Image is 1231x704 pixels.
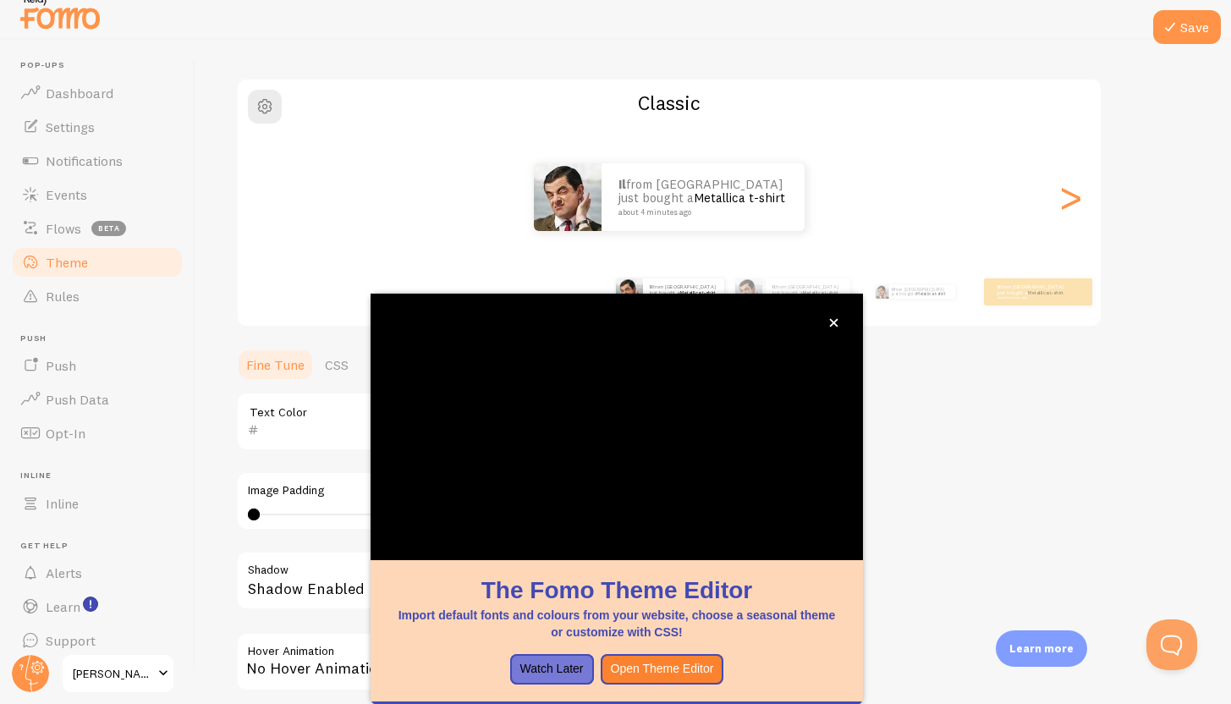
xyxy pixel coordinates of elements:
button: close, [825,314,843,332]
a: Events [10,178,184,212]
div: No Hover Animation [236,632,744,691]
p: Import default fonts and colours from your website, choose a seasonal theme or customize with CSS! [391,607,843,641]
a: Dashboard [10,76,184,110]
a: [PERSON_NAME] [61,653,175,694]
a: Inline [10,487,184,520]
a: Metallica t-shirt [916,291,945,296]
a: Notifications [10,144,184,178]
span: Alerts [46,564,82,581]
a: Settings [10,110,184,144]
button: Watch Later [510,654,594,685]
p: Learn more [1009,641,1074,657]
img: Fomo [875,285,888,299]
a: CSS [315,348,359,382]
span: Learn [46,598,80,615]
img: Fomo [735,278,762,305]
button: Open Theme Editor [601,654,724,685]
strong: Il [650,283,653,290]
span: [PERSON_NAME] [73,663,153,684]
a: Metallica t-shirt [679,289,716,295]
p: from [GEOGRAPHIC_DATA] just bought a [650,284,717,300]
img: Fomo [616,278,643,305]
span: Notifications [46,152,123,169]
small: about 4 minutes ago [618,208,783,217]
a: Alerts [10,556,184,590]
iframe: Help Scout Beacon - Open [1146,619,1197,670]
a: Metallica t-shirt [694,190,785,206]
svg: <p>Watch New Feature Tutorials!</p> [83,597,98,612]
a: Metallica t-shirt [1027,289,1063,295]
span: Inline [20,470,184,481]
span: Get Help [20,541,184,552]
p: from [GEOGRAPHIC_DATA] just bought a [892,285,948,299]
a: Learn [10,590,184,624]
label: Image Padding [248,483,732,498]
a: Push Data [10,382,184,416]
span: Push [20,333,184,344]
a: Flows beta [10,212,184,245]
strong: Il [997,283,1001,290]
strong: Il [892,287,894,292]
a: Push [10,349,184,382]
h1: The Fomo Theme Editor [391,574,843,607]
img: Fomo [534,163,602,231]
a: Metallica t-shirt [802,289,838,295]
span: Events [46,186,87,203]
span: Push [46,357,76,374]
span: Inline [46,495,79,512]
p: from [GEOGRAPHIC_DATA] just bought a [997,284,1065,300]
small: about 4 minutes ago [997,296,1063,300]
p: from [GEOGRAPHIC_DATA] just bought a [618,178,788,217]
span: Push Data [46,391,109,408]
strong: Il [618,176,626,192]
p: from [GEOGRAPHIC_DATA] just bought a [772,284,844,300]
a: Opt-In [10,416,184,450]
button: Save [1153,10,1221,44]
a: Rules [10,279,184,313]
span: Rules [46,288,80,305]
span: Opt-In [46,425,85,442]
div: Learn more [996,630,1087,667]
span: Dashboard [46,85,113,102]
span: Theme [46,254,88,271]
strong: Il [772,283,776,290]
a: Support [10,624,184,657]
h2: Classic [238,90,1101,116]
span: Flows [46,220,81,237]
a: Theme [10,245,184,279]
span: Pop-ups [20,60,184,71]
span: Support [46,632,96,649]
a: Fine Tune [236,348,315,382]
div: Next slide [1060,136,1080,258]
span: Settings [46,118,95,135]
div: Shadow Enabled [236,551,744,613]
span: beta [91,221,126,236]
